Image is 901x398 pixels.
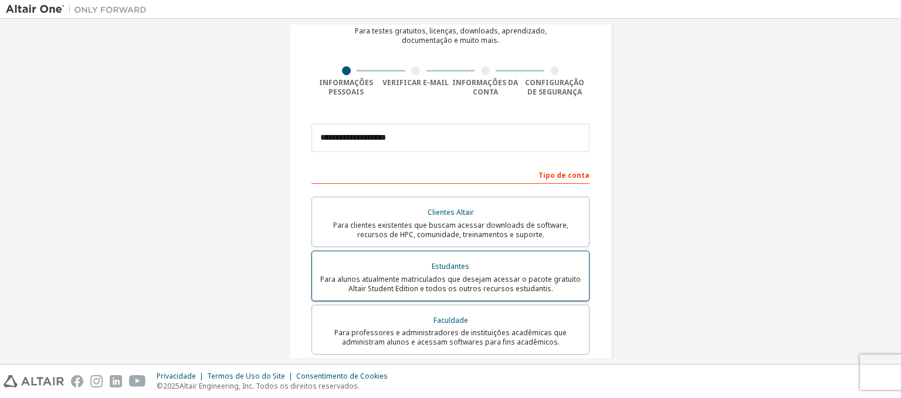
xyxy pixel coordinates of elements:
[207,371,285,381] font: Termos de Uso do Site
[319,77,373,97] font: Informações pessoais
[538,170,590,180] font: Tipo de conta
[433,315,468,325] font: Faculdade
[6,4,153,15] img: Altair Um
[320,274,581,294] font: Para alunos atualmente matriculados que desejam acessar o pacote gratuito Altair Student Edition ...
[163,381,179,391] font: 2025
[333,220,568,240] font: Para clientes existentes que buscam acessar downloads de software, recursos de HPC, comunidade, t...
[382,77,449,87] font: Verificar e-mail
[157,371,196,381] font: Privacidade
[90,375,103,387] img: instagram.svg
[355,26,547,36] font: Para testes gratuitos, licenças, downloads, aprendizado,
[110,375,122,387] img: linkedin.svg
[452,77,518,97] font: Informações da conta
[179,381,360,391] font: Altair Engineering, Inc. Todos os direitos reservados.
[428,207,474,217] font: Clientes Altair
[129,375,146,387] img: youtube.svg
[432,261,469,271] font: Estudantes
[296,371,388,381] font: Consentimento de Cookies
[334,328,567,347] font: Para professores e administradores de instituições acadêmicas que administram alunos e acessam so...
[71,375,83,387] img: facebook.svg
[525,77,584,97] font: Configuração de segurança
[4,375,64,387] img: altair_logo.svg
[402,35,499,45] font: documentação e muito mais.
[157,381,163,391] font: ©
